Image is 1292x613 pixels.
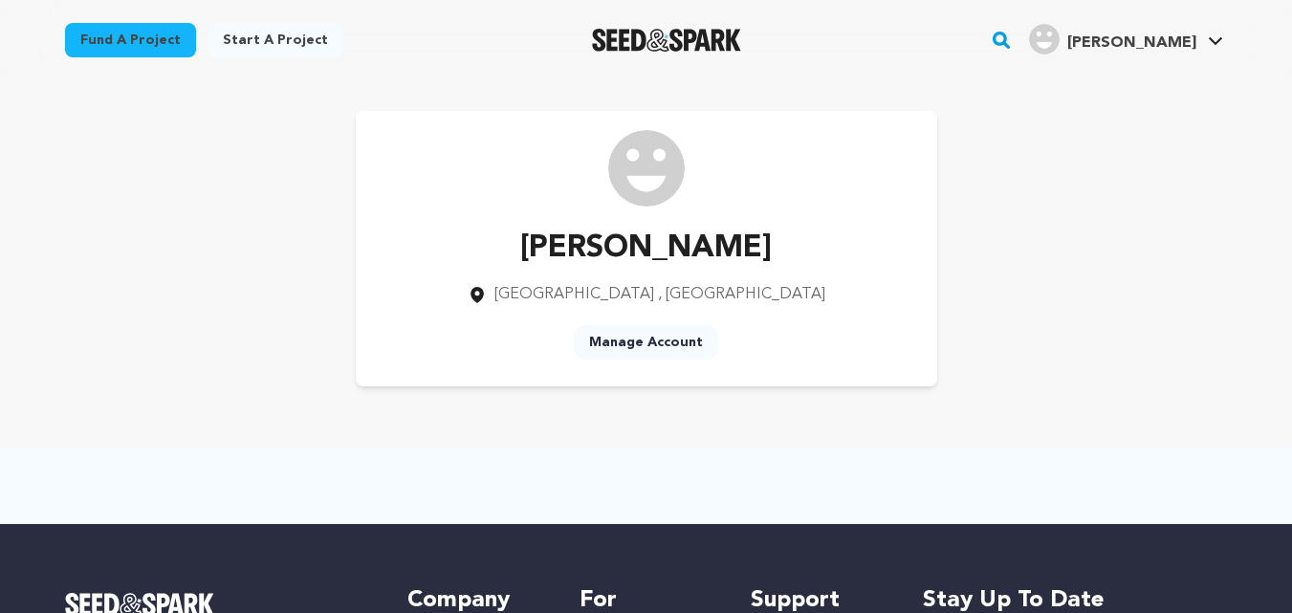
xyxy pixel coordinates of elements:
[1025,20,1227,55] a: Prudhvi's Profile
[1029,24,1196,55] div: Prudhvi's Profile
[65,23,196,57] a: Fund a project
[658,287,825,302] span: , [GEOGRAPHIC_DATA]
[208,23,343,57] a: Start a project
[592,29,742,52] a: Seed&Spark Homepage
[1067,35,1196,51] span: [PERSON_NAME]
[468,226,825,272] p: [PERSON_NAME]
[1029,24,1060,55] img: user.png
[608,130,685,207] img: /img/default-images/user/medium/user.png image
[494,287,654,302] span: [GEOGRAPHIC_DATA]
[1025,20,1227,60] span: Prudhvi's Profile
[574,325,718,360] a: Manage Account
[592,29,742,52] img: Seed&Spark Logo Dark Mode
